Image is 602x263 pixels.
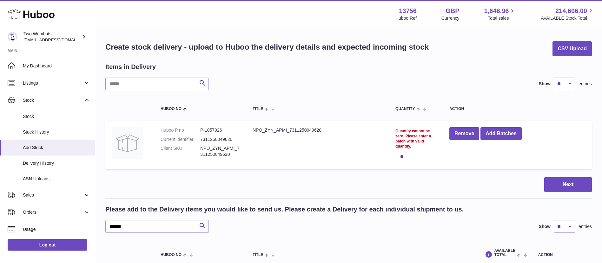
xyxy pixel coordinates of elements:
[161,127,200,133] dt: Huboo P no
[541,15,594,21] span: AVAILABLE Stock Total
[541,7,594,21] a: 214,606.00 AVAILABLE Stock Total
[200,136,240,142] dd: 7311250049620
[253,253,263,257] span: Title
[253,107,263,111] span: Title
[538,253,585,257] div: Action
[23,192,83,198] span: Sales
[480,127,522,140] button: Add Batches
[23,129,90,135] span: Stock History
[200,127,240,133] dd: P-1057926
[449,107,585,111] div: Action
[446,7,459,15] strong: GBP
[23,226,90,232] span: Usage
[488,15,516,21] span: Total sales
[539,224,551,230] label: Show
[441,15,460,21] div: Currency
[23,63,90,69] span: My Dashboard
[23,176,90,182] span: ASN Uploads
[484,7,516,21] a: 1,648.96 Total sales
[399,7,417,15] strong: 13756
[23,209,83,215] span: Orders
[105,63,156,71] h2: Items in Delivery
[161,107,182,111] span: Huboo no
[555,7,587,15] span: 214,606.00
[579,81,592,87] span: entries
[23,37,93,42] span: [EMAIL_ADDRESS][DOMAIN_NAME]
[23,160,90,166] span: Delivery History
[579,224,592,230] span: entries
[105,205,464,214] h2: Please add to the Delivery items you would like to send us. Please create a Delivery for each ind...
[161,253,182,257] span: Huboo no
[161,145,200,157] dt: Client SKU
[494,249,515,257] span: AVAILABLE Total
[23,145,90,151] span: Add Stock
[449,127,479,140] button: Remove
[23,31,81,43] div: Two Wombats
[23,114,90,120] span: Stock
[23,80,83,86] span: Listings
[544,177,592,192] button: Next
[395,107,415,111] span: Quantity
[112,127,143,159] img: NPO_ZYN_APMI_7311250049620
[246,121,389,170] td: NPO_ZYN_APMI_7311250049620
[23,97,83,103] span: Stock
[395,15,417,21] div: Huboo Ref
[552,41,592,56] button: CSV Upload
[8,239,87,251] a: Log out
[161,136,200,142] dt: Current identifier
[8,32,17,42] img: internalAdmin-13756@internal.huboo.com
[105,42,429,52] h1: Create stock delivery - upload to Huboo the delivery details and expected incoming stock
[395,128,437,149] div: Quantity cannot be zero. Please enter a batch with valid quantity.
[539,81,551,87] label: Show
[484,7,509,15] span: 1,648.96
[200,145,240,157] dd: NPO_ZYN_APMI_7311250049620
